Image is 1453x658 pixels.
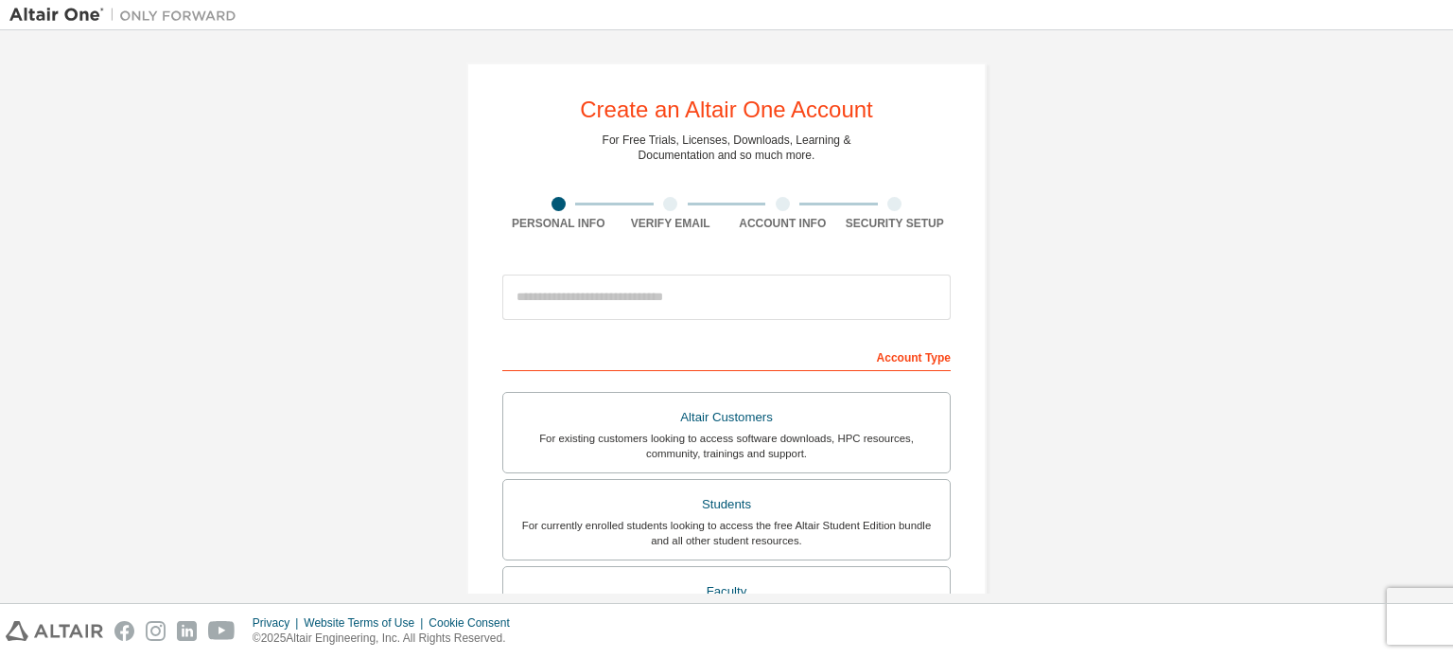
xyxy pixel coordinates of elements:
img: linkedin.svg [177,621,197,641]
div: For Free Trials, Licenses, Downloads, Learning & Documentation and so much more. [603,133,851,163]
div: Personal Info [502,216,615,231]
img: Altair One [9,6,246,25]
div: For currently enrolled students looking to access the free Altair Student Edition bundle and all ... [515,518,938,548]
div: Students [515,491,938,518]
div: Privacy [253,615,304,631]
img: facebook.svg [114,621,134,641]
div: Verify Email [615,216,727,231]
div: Create an Altair One Account [580,98,873,121]
div: Website Terms of Use [304,615,429,631]
div: Security Setup [839,216,952,231]
div: For existing customers looking to access software downloads, HPC resources, community, trainings ... [515,431,938,461]
div: Altair Customers [515,404,938,431]
div: Account Info [726,216,839,231]
div: Faculty [515,578,938,605]
img: altair_logo.svg [6,621,103,641]
img: instagram.svg [146,621,166,641]
img: youtube.svg [208,621,236,641]
div: Account Type [502,341,951,371]
p: © 2025 Altair Engineering, Inc. All Rights Reserved. [253,631,521,647]
div: Cookie Consent [429,615,520,631]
